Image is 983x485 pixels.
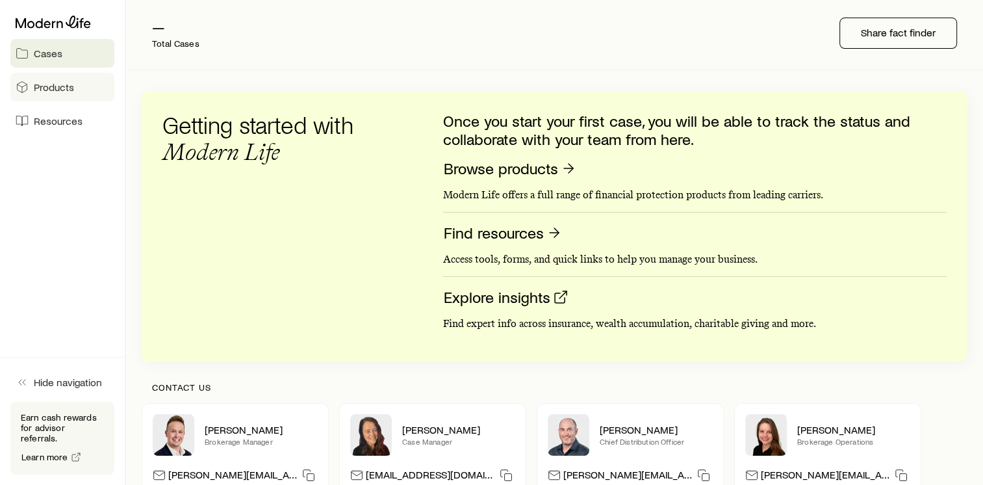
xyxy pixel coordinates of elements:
[402,436,515,447] p: Case Manager
[350,414,392,456] img: Abby McGuigan
[34,47,62,60] span: Cases
[10,368,114,397] button: Hide navigation
[152,18,199,36] p: —
[443,189,947,202] p: Modern Life offers a full range of financial protection products from leading carriers.
[745,414,787,456] img: Ellen Wall
[162,112,370,165] h3: Getting started with
[34,376,102,389] span: Hide navigation
[21,452,68,462] span: Learn more
[797,423,910,436] p: [PERSON_NAME]
[34,114,83,127] span: Resources
[205,436,318,447] p: Brokerage Manager
[21,412,104,443] p: Earn cash rewards for advisor referrals.
[600,423,713,436] p: [PERSON_NAME]
[443,317,947,330] p: Find expert info across insurance, wealth accumulation, charitable giving and more.
[162,138,280,166] span: Modern Life
[10,402,114,475] div: Earn cash rewards for advisor referrals.Learn more
[10,39,114,68] a: Cases
[443,112,947,148] p: Once you start your first case, you will be able to track the status and collaborate with your te...
[10,107,114,135] a: Resources
[443,159,577,179] a: Browse products
[443,223,563,243] a: Find resources
[443,287,569,308] a: Explore insights
[797,436,910,447] p: Brokerage Operations
[152,382,957,393] p: Contact us
[548,414,589,456] img: Dan Pierson
[205,423,318,436] p: [PERSON_NAME]
[600,436,713,447] p: Chief Distribution Officer
[153,414,194,456] img: Derek Wakefield
[861,26,936,39] p: Share fact finder
[10,73,114,101] a: Products
[443,253,947,266] p: Access tools, forms, and quick links to help you manage your business.
[402,423,515,436] p: [PERSON_NAME]
[839,18,957,49] button: Share fact finder
[34,81,74,94] span: Products
[152,38,199,49] p: Total Cases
